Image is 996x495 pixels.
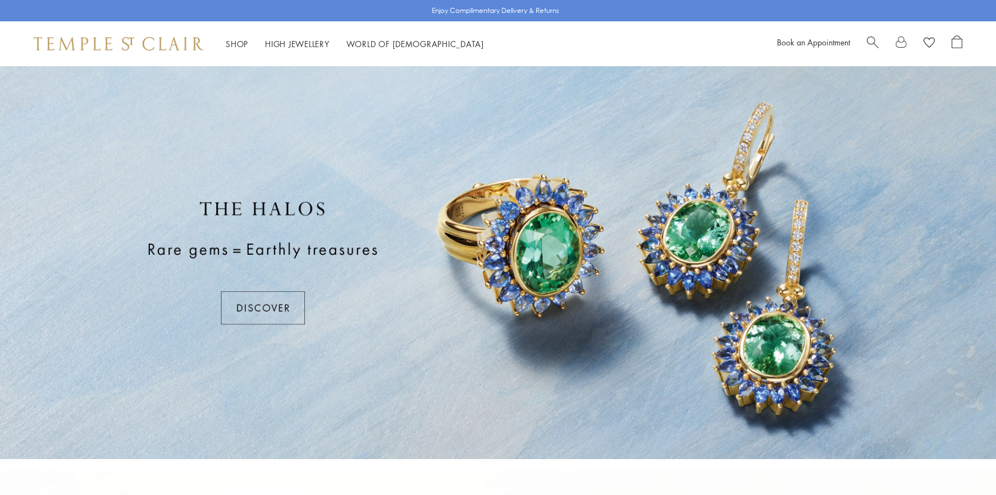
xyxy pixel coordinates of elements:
a: Open Shopping Bag [952,35,962,52]
nav: Main navigation [226,37,484,51]
p: Enjoy Complimentary Delivery & Returns [432,5,559,16]
a: Book an Appointment [777,36,850,48]
a: World of [DEMOGRAPHIC_DATA]World of [DEMOGRAPHIC_DATA] [346,38,484,49]
img: Temple St. Clair [34,37,203,51]
a: ShopShop [226,38,248,49]
a: Search [867,35,879,52]
a: View Wishlist [924,35,935,52]
a: High JewelleryHigh Jewellery [265,38,330,49]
